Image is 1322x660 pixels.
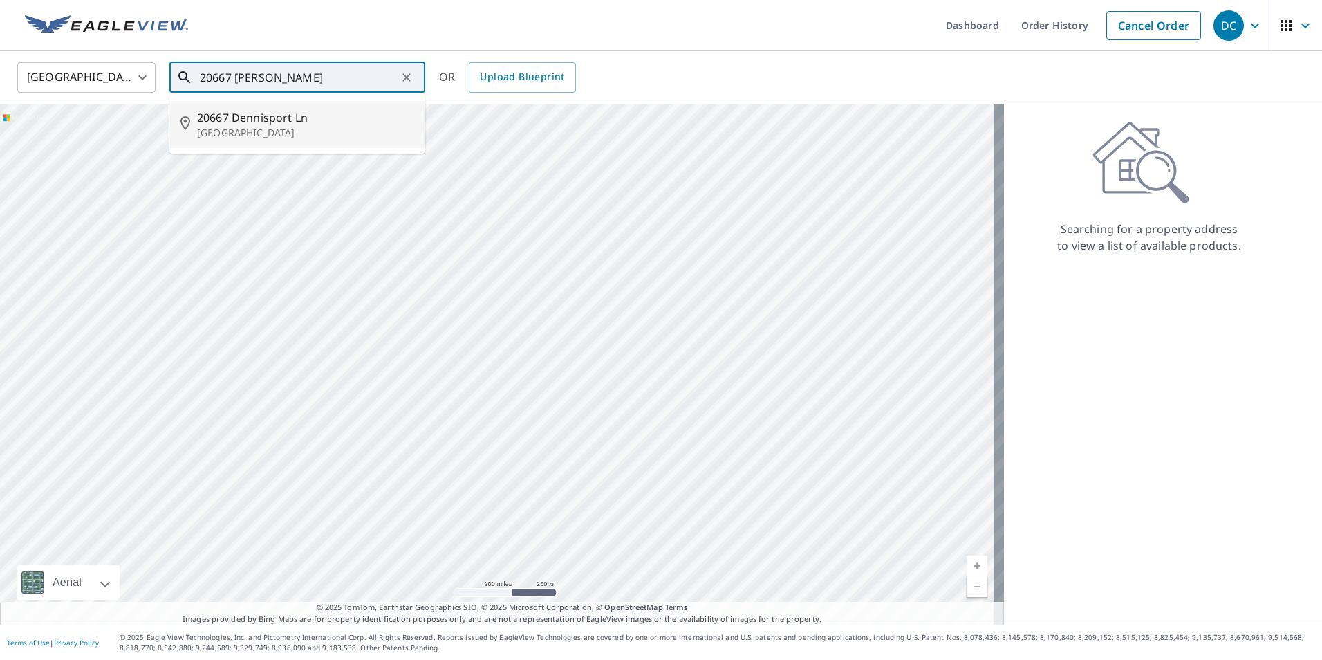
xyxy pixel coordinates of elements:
a: OpenStreetMap [604,602,662,612]
a: Privacy Policy [54,638,99,648]
div: Aerial [48,565,86,600]
input: Search by address or latitude-longitude [200,58,397,97]
span: © 2025 TomTom, Earthstar Geographics SIO, © 2025 Microsoft Corporation, © [317,602,688,614]
a: Cancel Order [1106,11,1201,40]
span: 20667 Dennisport Ln [197,109,414,126]
p: | [7,639,99,647]
a: Current Level 5, Zoom Out [967,576,987,597]
div: [GEOGRAPHIC_DATA] [17,58,156,97]
a: Terms [665,602,688,612]
a: Upload Blueprint [469,62,575,93]
p: Searching for a property address to view a list of available products. [1056,221,1242,254]
p: © 2025 Eagle View Technologies, Inc. and Pictometry International Corp. All Rights Reserved. Repo... [120,632,1315,653]
div: DC [1213,10,1244,41]
a: Terms of Use [7,638,50,648]
img: EV Logo [25,15,188,36]
div: OR [439,62,576,93]
button: Clear [397,68,416,87]
a: Current Level 5, Zoom In [967,556,987,576]
span: Upload Blueprint [480,68,564,86]
div: Aerial [17,565,120,600]
p: [GEOGRAPHIC_DATA] [197,126,414,140]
